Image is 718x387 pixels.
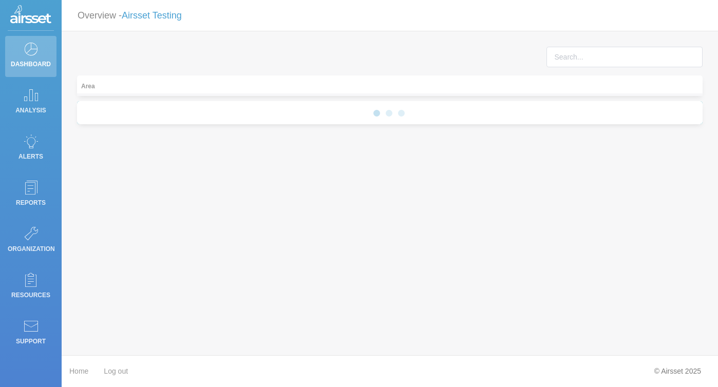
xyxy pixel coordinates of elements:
a: Analysis [5,82,56,123]
p: Organization [8,241,54,257]
strong: Area [81,83,95,90]
img: Logo [10,5,51,26]
a: Reports [5,175,56,216]
div: © Airsset 2025 [647,361,709,381]
p: Resources [8,287,54,303]
a: Resources [5,267,56,308]
a: Log out [104,361,128,382]
a: Support [5,313,56,354]
a: Alerts [5,128,56,169]
p: Support [8,334,54,349]
p: Dashboard [8,56,54,72]
a: Airsset Testing [122,10,182,21]
input: Search... [546,47,703,67]
p: Overview - [78,6,182,25]
p: Reports [8,195,54,210]
p: Analysis [8,103,54,118]
p: Alerts [8,149,54,164]
a: Home [69,361,88,382]
a: Organization [5,221,56,262]
a: Dashboard [5,36,56,77]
